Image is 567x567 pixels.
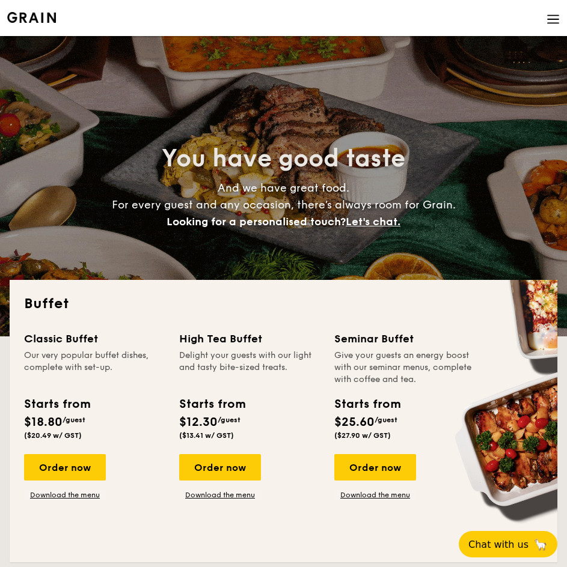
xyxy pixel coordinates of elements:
[375,416,397,424] span: /guest
[7,12,56,23] img: Grain
[334,350,475,386] div: Give your guests an energy boost with our seminar menus, complete with coffee and tea.
[7,12,56,23] a: Logotype
[218,416,241,424] span: /guest
[179,395,245,413] div: Starts from
[334,395,400,413] div: Starts from
[179,454,261,481] div: Order now
[468,539,529,550] span: Chat with us
[334,431,391,440] span: ($27.90 w/ GST)
[24,350,165,386] div: Our very popular buffet dishes, complete with set-up.
[334,330,475,347] div: Seminar Buffet
[334,454,416,481] div: Order now
[179,431,234,440] span: ($13.41 w/ GST)
[179,415,218,429] span: $12.30
[179,350,320,386] div: Delight your guests with our light and tasty bite-sized treats.
[334,490,416,500] a: Download the menu
[24,431,82,440] span: ($20.49 w/ GST)
[24,490,106,500] a: Download the menu
[24,330,165,347] div: Classic Buffet
[547,13,560,26] img: icon-hamburger-menu.db5d7e83.svg
[24,395,90,413] div: Starts from
[334,415,375,429] span: $25.60
[459,531,557,557] button: Chat with us🦙
[63,416,85,424] span: /guest
[179,490,261,500] a: Download the menu
[24,454,106,481] div: Order now
[24,415,63,429] span: $18.80
[533,538,548,551] span: 🦙
[24,294,543,314] h2: Buffet
[346,215,400,228] span: Let's chat.
[179,330,320,347] div: High Tea Buffet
